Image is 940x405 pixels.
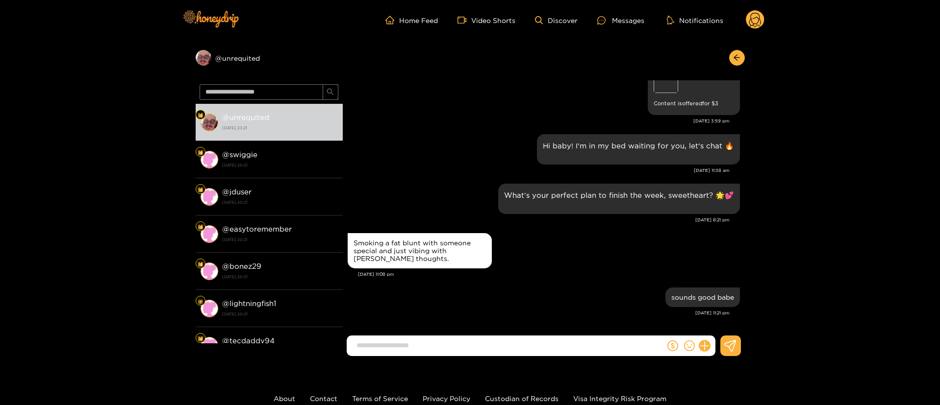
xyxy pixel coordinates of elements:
[222,272,338,281] strong: [DATE] 20:21
[385,16,438,24] a: Home Feed
[358,271,740,278] div: [DATE] 11:08 pm
[348,233,492,268] div: Sep. 28, 11:08 pm
[667,340,678,351] span: dollar
[222,150,257,159] strong: @ swiggie
[348,118,730,124] div: [DATE] 3:59 pm
[354,239,486,262] div: Smoking a fat blunt with someone special and just vibing with [PERSON_NAME] thoughts.
[222,225,292,233] strong: @ easytoremember
[222,262,261,270] strong: @ bonez29
[198,261,203,267] img: Fan Level
[423,395,470,402] a: Privacy Policy
[535,16,578,24] a: Discover
[222,188,252,196] strong: @ jduser
[385,16,399,24] span: home
[485,395,559,402] a: Custodian of Records
[457,16,471,24] span: video-camera
[504,190,734,201] p: What’s your perfect plan to finish the week, sweetheart? 🌟💕
[348,216,730,223] div: [DATE] 8:21 pm
[198,149,203,155] img: Fan Level
[327,88,334,96] span: search
[222,198,338,207] strong: [DATE] 20:21
[222,299,276,308] strong: @ lightningfish1
[222,161,338,169] strong: [DATE] 20:21
[222,310,338,318] strong: [DATE] 20:21
[201,262,218,280] img: conversation
[198,335,203,341] img: Fan Level
[352,395,408,402] a: Terms of Service
[222,123,338,132] strong: [DATE] 23:21
[201,114,218,131] img: conversation
[201,225,218,243] img: conversation
[222,235,338,244] strong: [DATE] 20:21
[198,298,203,304] img: Fan Level
[222,336,275,345] strong: @ tecdaddy94
[201,300,218,317] img: conversation
[573,395,666,402] a: Visa Integrity Risk Program
[201,337,218,355] img: conversation
[198,224,203,230] img: Fan Level
[729,50,745,66] button: arrow-left
[201,188,218,206] img: conversation
[537,134,740,165] div: Sep. 28, 11:38 am
[348,310,730,316] div: [DATE] 11:21 pm
[665,338,680,353] button: dollar
[323,84,338,100] button: search
[457,16,515,24] a: Video Shorts
[348,167,730,174] div: [DATE] 11:38 am
[198,112,203,118] img: Fan Level
[201,151,218,168] img: conversation
[684,340,695,351] span: smile
[654,98,734,109] small: Content is offered for $ 3
[671,293,734,301] div: sounds good babe
[274,395,295,402] a: About
[733,54,740,62] span: arrow-left
[543,140,734,151] p: Hi baby! I'm in my bed waiting for you, let's chat 🔥
[665,287,740,307] div: Sep. 28, 11:21 pm
[198,187,203,192] img: Fan Level
[498,184,740,214] div: Sep. 28, 8:21 pm
[597,15,644,26] div: Messages
[196,50,343,66] div: @unrequited
[664,15,726,25] button: Notifications
[222,113,269,121] strong: @ unrequited
[310,395,337,402] a: Contact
